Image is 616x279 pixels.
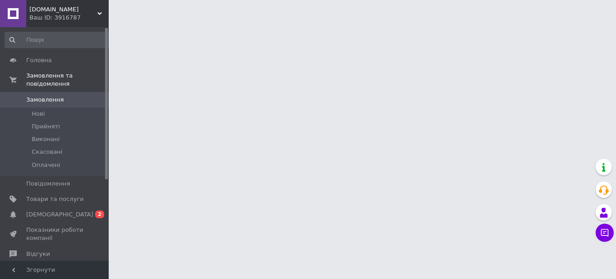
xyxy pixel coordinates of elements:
[32,148,63,156] span: Скасовані
[26,210,93,219] span: [DEMOGRAPHIC_DATA]
[95,210,104,218] span: 2
[26,56,52,64] span: Головна
[29,5,97,14] span: FOTOZONA.DP.UA
[32,110,45,118] span: Нові
[26,180,70,188] span: Повідомлення
[26,226,84,242] span: Показники роботи компанії
[26,96,64,104] span: Замовлення
[29,14,109,22] div: Ваш ID: 3916787
[5,32,112,48] input: Пошук
[26,72,109,88] span: Замовлення та повідомлення
[32,135,60,143] span: Виконані
[26,250,50,258] span: Відгуки
[32,161,60,169] span: Оплачені
[596,224,614,242] button: Чат з покупцем
[26,195,84,203] span: Товари та послуги
[32,122,60,131] span: Прийняті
